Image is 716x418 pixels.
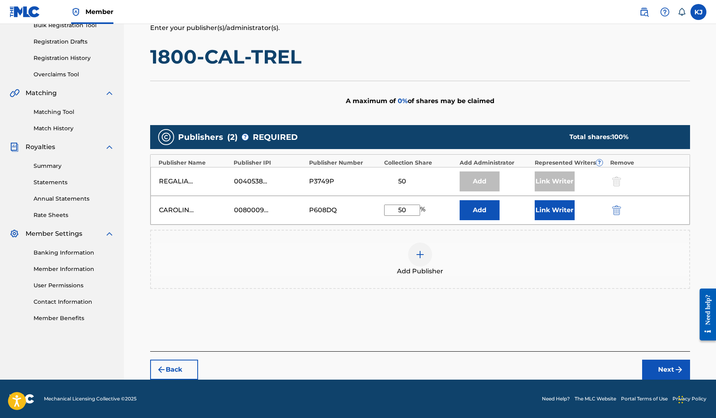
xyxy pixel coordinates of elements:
div: Publisher Number [309,159,381,167]
span: Publishers [178,131,223,143]
a: Matching Tool [34,108,114,116]
img: search [639,7,649,17]
img: help [660,7,670,17]
span: ( 2 ) [227,131,238,143]
img: MLC Logo [10,6,40,18]
a: Member Benefits [34,314,114,322]
div: Publisher Name [159,159,230,167]
img: Member Settings [10,229,19,239]
img: publishers [161,132,171,142]
img: 12a2ab48e56ec057fbd8.svg [612,205,621,215]
span: Member Settings [26,229,82,239]
div: Notifications [678,8,686,16]
a: Public Search [636,4,652,20]
a: Summary [34,162,114,170]
img: 7ee5dd4eb1f8a8e3ef2f.svg [157,365,166,374]
a: Portal Terms of Use [621,395,668,402]
img: logo [10,394,34,404]
a: Privacy Policy [672,395,706,402]
span: Add Publisher [397,267,443,276]
a: Registration History [34,54,114,62]
button: Back [150,360,198,380]
a: Overclaims Tool [34,70,114,79]
a: Rate Sheets [34,211,114,219]
div: Remove [610,159,682,167]
a: Contact Information [34,298,114,306]
button: Link Writer [535,200,575,220]
div: Represented Writers [535,159,606,167]
span: Member [85,7,113,16]
a: Need Help? [542,395,570,402]
img: add [415,250,425,259]
img: expand [105,88,114,98]
a: Registration Drafts [34,38,114,46]
iframe: Chat Widget [676,380,716,418]
div: Collection Share [384,159,456,167]
button: Next [642,360,690,380]
span: Royalties [26,142,55,152]
span: Matching [26,88,57,98]
img: Matching [10,88,20,98]
button: Add [460,200,500,220]
div: Total shares: [569,132,674,142]
a: Statements [34,178,114,187]
a: Member Information [34,265,114,273]
span: ? [242,134,248,140]
span: % [420,205,427,216]
span: ? [596,159,603,166]
div: Help [657,4,673,20]
iframe: Resource Center [694,281,716,347]
span: REQUIRED [253,131,298,143]
a: Bulk Registration Tool [34,21,114,30]
img: expand [105,142,114,152]
div: Publisher IPI [234,159,305,167]
div: Drag [678,388,683,412]
div: Add Administrator [460,159,531,167]
h1: 1800-CAL-TREL [150,45,690,69]
img: Royalties [10,142,19,152]
a: Match History [34,124,114,133]
p: Enter your publisher(s)/administrator(s). [150,23,690,33]
div: User Menu [690,4,706,20]
a: Banking Information [34,249,114,257]
span: 100 % [612,133,629,141]
a: User Permissions [34,281,114,290]
img: Top Rightsholder [71,7,81,17]
img: f7272a7cc735f4ea7f67.svg [674,365,684,374]
a: The MLC Website [575,395,616,402]
span: 0 % [398,97,408,105]
span: Mechanical Licensing Collective © 2025 [44,395,137,402]
img: expand [105,229,114,239]
div: A maximum of of shares may be claimed [150,81,690,121]
a: Annual Statements [34,195,114,203]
